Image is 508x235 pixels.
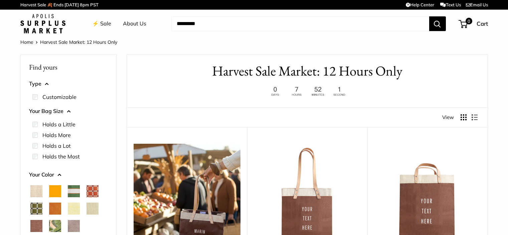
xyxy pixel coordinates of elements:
[465,18,472,24] span: 0
[123,19,146,29] a: About Us
[29,106,108,116] button: Your Bag Size
[429,16,446,31] button: Search
[20,39,33,45] a: Home
[42,131,71,139] label: Holds More
[30,185,42,197] button: Natural
[42,142,71,150] label: Holds a Lot
[171,16,429,31] input: Search...
[40,39,117,45] span: Harvest Sale Market: 12 Hours Only
[49,185,61,197] button: Orange
[68,185,80,197] button: Court Green
[30,220,42,232] button: Mustang
[472,114,478,120] button: Display products as list
[29,79,108,89] button: Type
[29,61,108,74] p: Find yours
[30,203,42,215] button: Chenille Window Sage
[477,20,488,27] span: Cart
[42,120,75,128] label: Holds a Little
[406,2,434,7] a: Help Center
[49,203,61,215] button: Cognac
[68,203,80,215] button: Daisy
[87,185,99,197] button: Chenille Window Brick
[20,38,117,46] nav: Breadcrumb
[440,2,461,7] a: Text Us
[20,14,65,33] img: Apolis: Surplus Market
[29,170,108,180] button: Your Color
[461,114,467,120] button: Display products as grid
[49,220,61,232] button: Palm Leaf
[42,152,80,160] label: Holds the Most
[459,18,488,29] a: 0 Cart
[87,203,99,215] button: Mint Sorbet
[266,85,349,98] img: 12 hours only. Ends at 8pm
[68,220,80,232] button: Taupe
[466,2,488,7] a: Email Us
[92,19,111,29] a: ⚡️ Sale
[137,61,478,81] h1: Harvest Sale Market: 12 Hours Only
[442,113,454,122] span: View
[42,93,76,101] label: Customizable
